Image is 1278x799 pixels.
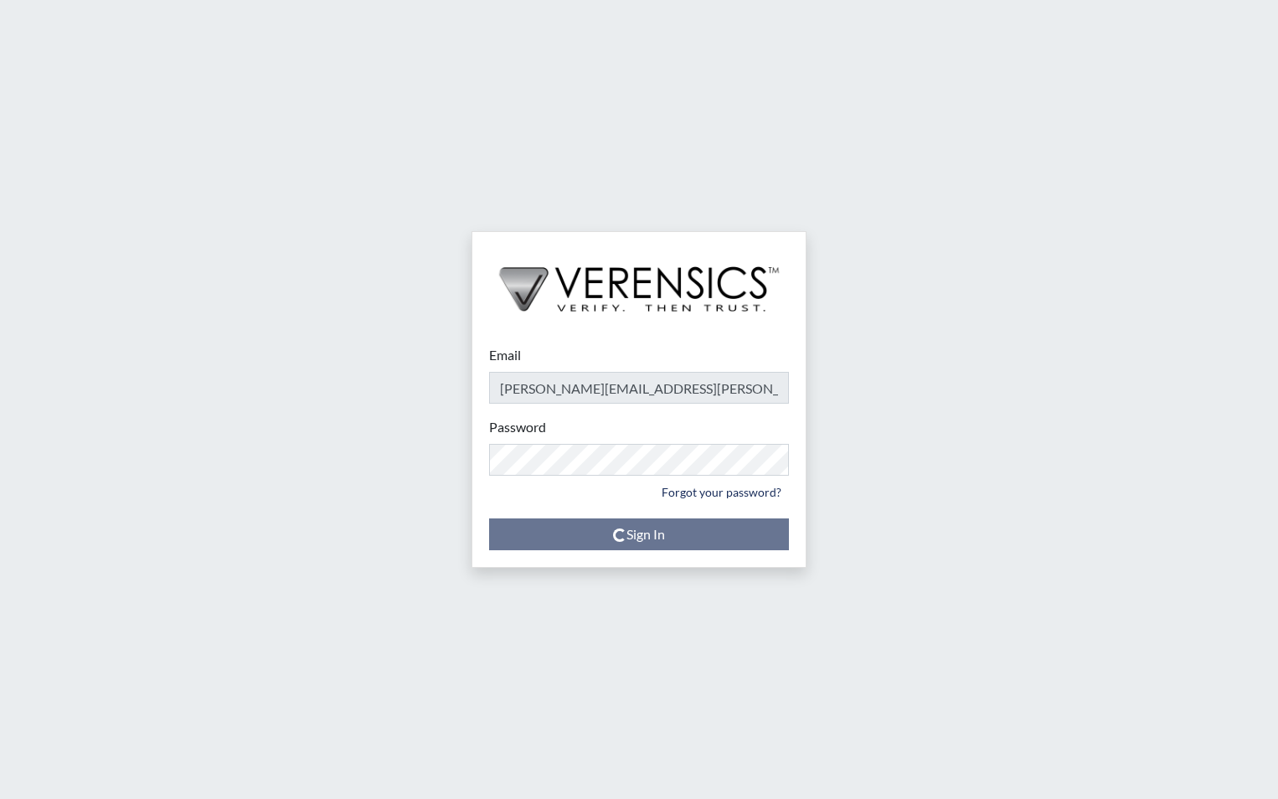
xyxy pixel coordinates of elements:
[654,479,789,505] a: Forgot your password?
[489,417,546,437] label: Password
[489,518,789,550] button: Sign In
[472,232,806,329] img: logo-wide-black.2aad4157.png
[489,345,521,365] label: Email
[489,372,789,404] input: Email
